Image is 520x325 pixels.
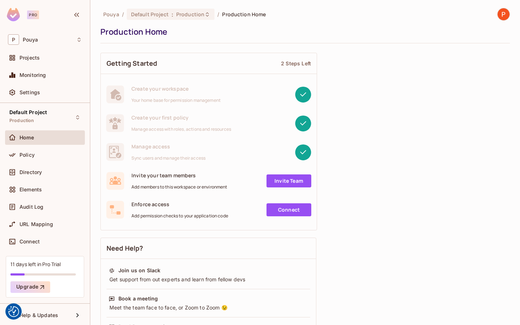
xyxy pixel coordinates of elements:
[103,11,119,18] span: the active workspace
[10,281,50,293] button: Upgrade
[131,201,228,208] span: Enforce access
[131,213,228,219] span: Add permission checks to your application code
[171,12,174,17] span: :
[131,143,205,150] span: Manage access
[107,59,157,68] span: Getting Started
[10,261,61,268] div: 11 days left in Pro Trial
[19,221,53,227] span: URL Mapping
[19,135,34,140] span: Home
[19,312,58,318] span: Help & Updates
[222,11,266,18] span: Production Home
[8,306,19,317] button: Consent Preferences
[131,155,205,161] span: Sync users and manage their access
[8,34,19,45] span: P
[118,295,158,302] div: Book a meeting
[131,97,221,103] span: Your home base for permission management
[217,11,219,18] li: /
[131,11,169,18] span: Default Project
[131,85,221,92] span: Create your workspace
[9,109,47,115] span: Default Project
[266,174,311,187] a: Invite Team
[131,172,227,179] span: Invite your team members
[498,8,510,20] img: Pouya Xo
[281,60,311,67] div: 2 Steps Left
[23,37,38,43] span: Workspace: Pouya
[131,184,227,190] span: Add members to this workspace or environment
[109,304,308,311] div: Meet the team face to face, or Zoom to Zoom 😉
[19,55,40,61] span: Projects
[122,11,124,18] li: /
[19,90,40,95] span: Settings
[19,187,42,192] span: Elements
[131,114,231,121] span: Create your first policy
[19,72,46,78] span: Monitoring
[131,126,231,132] span: Manage access with roles, actions and resources
[19,169,42,175] span: Directory
[19,152,35,158] span: Policy
[266,203,311,216] a: Connect
[100,26,506,37] div: Production Home
[8,306,19,317] img: Revisit consent button
[9,118,34,123] span: Production
[109,276,308,283] div: Get support from out experts and learn from fellow devs
[107,244,143,253] span: Need Help?
[118,267,160,274] div: Join us on Slack
[27,10,39,19] div: Pro
[176,11,204,18] span: Production
[7,8,20,21] img: SReyMgAAAABJRU5ErkJggg==
[19,204,43,210] span: Audit Log
[19,239,40,244] span: Connect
